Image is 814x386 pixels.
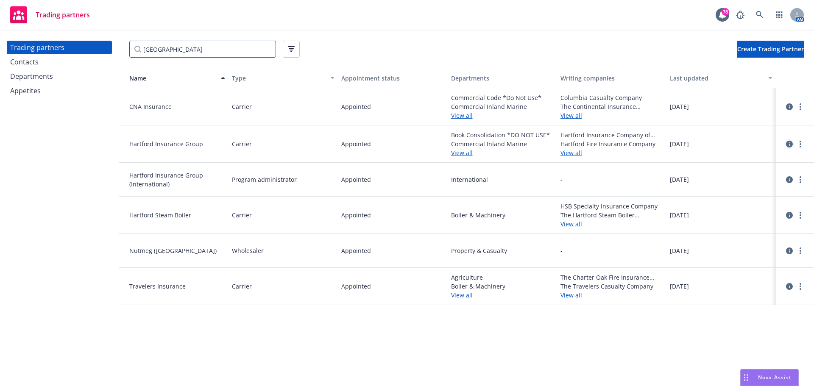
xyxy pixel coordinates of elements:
a: circleInformation [784,102,794,112]
span: Commercial Inland Marine [451,139,554,148]
div: Writing companies [560,74,663,83]
span: Wholesaler [232,246,264,255]
span: [DATE] [670,139,689,148]
a: View all [451,148,554,157]
a: more [795,281,806,292]
span: Book Consolidation *DO NOT USE* [451,131,554,139]
a: Departments [7,69,112,83]
span: - [560,175,563,184]
span: Appointed [341,211,371,219]
span: Carrier [232,211,252,219]
a: Trading partners [7,3,93,27]
button: Create Trading Partner [737,41,804,58]
div: Appetites [10,84,41,97]
span: Appointed [341,102,371,111]
span: Commercial Code *Do Not Use* [451,93,554,102]
a: View all [560,111,663,120]
a: circleInformation [784,139,794,149]
span: [DATE] [670,282,689,291]
span: Hartford Insurance Group [129,139,225,148]
span: - [560,246,563,255]
button: Nova Assist [740,369,799,386]
a: more [795,139,806,149]
span: International [451,175,554,184]
a: more [795,102,806,112]
span: Carrier [232,139,252,148]
a: more [795,175,806,185]
a: View all [560,148,663,157]
div: Last updated [670,74,763,83]
button: Appointment status [338,68,447,88]
span: Property & Casualty [451,246,554,255]
div: Name [123,74,216,83]
span: Nutmeg ([GEOGRAPHIC_DATA]) [129,246,225,255]
span: Create Trading Partner [737,45,804,53]
div: Departments [451,74,554,83]
a: circleInformation [784,175,794,185]
span: Appointed [341,139,371,148]
a: Contacts [7,55,112,69]
span: Boiler & Machinery [451,282,554,291]
button: Departments [448,68,557,88]
span: Hartford Insurance Group (International) [129,171,225,189]
span: The Charter Oak Fire Insurance Company [560,273,663,282]
button: Last updated [666,68,776,88]
span: Hartford Insurance Company of [US_STATE] [560,131,663,139]
div: Departments [10,69,53,83]
a: circleInformation [784,281,794,292]
a: circleInformation [784,210,794,220]
span: The Continental Insurance Company of [US_STATE] [560,102,663,111]
span: Columbia Casualty Company [560,93,663,102]
span: [DATE] [670,175,689,184]
a: circleInformation [784,246,794,256]
span: The Travelers Casualty Company [560,282,663,291]
a: View all [451,111,554,120]
a: Trading partners [7,41,112,54]
div: Appointment status [341,74,444,83]
span: Trading partners [36,11,90,18]
span: Carrier [232,282,252,291]
div: Type [232,74,325,83]
a: more [795,246,806,256]
span: The Hartford Steam Boiler Inspection and Insurance Company [560,211,663,219]
button: Writing companies [557,68,666,88]
a: Switch app [771,6,788,23]
a: View all [451,291,554,300]
a: Search [751,6,768,23]
a: View all [560,291,663,300]
button: Name [119,68,229,88]
span: CNA Insurance [129,102,225,111]
span: Nova Assist [758,374,792,381]
div: Drag to move [741,369,751,386]
span: Appointed [341,246,371,255]
span: Hartford Fire Insurance Company [560,139,663,148]
div: Contacts [10,55,39,69]
span: Appointed [341,282,371,291]
span: [DATE] [670,211,689,219]
span: HSB Specialty Insurance Company [560,202,663,211]
a: Appetites [7,84,112,97]
span: Program administrator [232,175,297,184]
div: 78 [722,8,729,16]
button: Type [229,68,338,88]
span: [DATE] [670,102,689,111]
span: Appointed [341,175,371,184]
span: Hartford Steam Boiler [129,211,225,219]
span: Travelers Insurance [129,282,225,291]
div: Trading partners [10,41,64,54]
input: Filter by keyword... [129,41,276,58]
span: Commercial Inland Marine [451,102,554,111]
a: Report a Bug [732,6,749,23]
a: more [795,210,806,220]
span: [DATE] [670,246,689,255]
span: Boiler & Machinery [451,211,554,219]
span: Carrier [232,102,252,111]
a: View all [560,219,663,228]
span: Agriculture [451,273,554,282]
